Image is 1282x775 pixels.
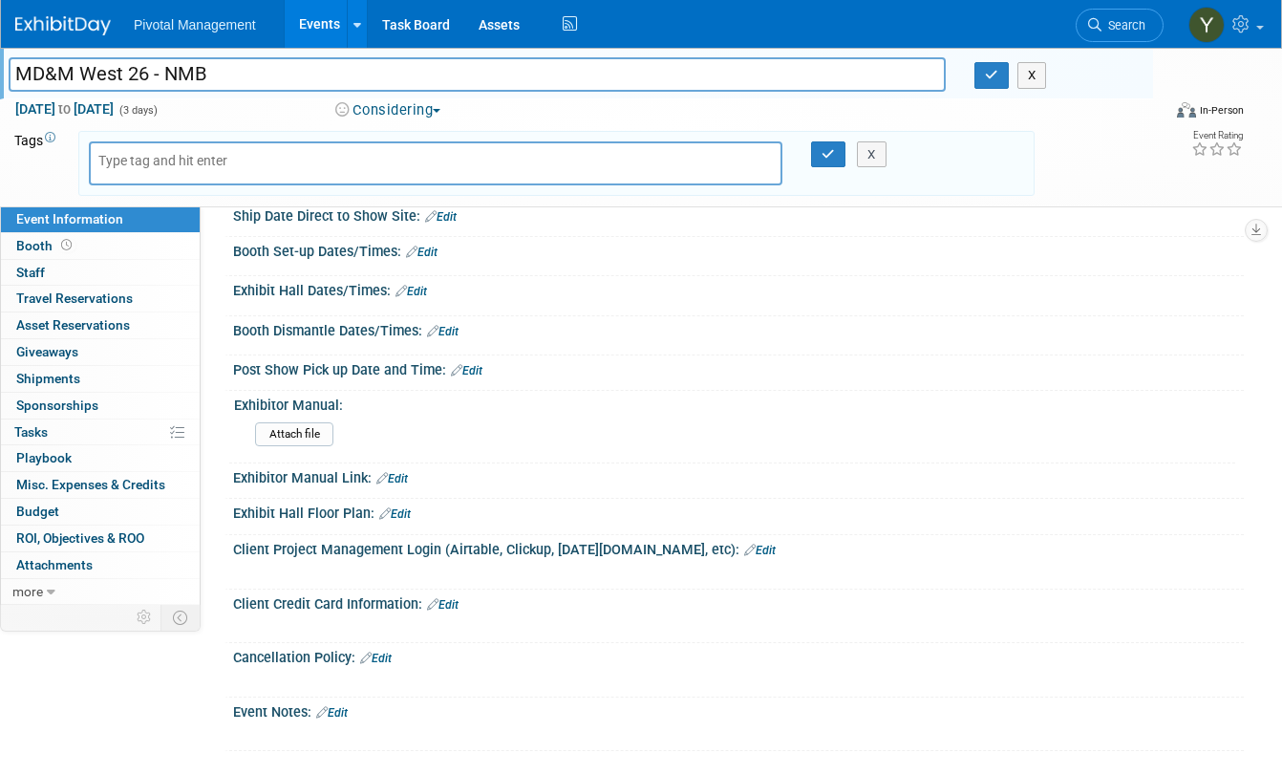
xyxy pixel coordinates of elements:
span: more [12,584,43,599]
div: Exhibitor Manual: [234,391,1235,415]
a: Edit [425,210,457,224]
div: Post Show Pick up Date and Time: [233,355,1244,380]
a: Edit [360,652,392,665]
span: Playbook [16,450,72,465]
span: (3 days) [118,104,158,117]
div: Cancellation Policy: [233,643,1244,668]
td: Toggle Event Tabs [161,605,201,630]
a: Edit [427,325,459,338]
a: Edit [406,246,438,259]
a: Edit [744,544,776,557]
span: Booth [16,238,75,253]
span: [DATE] [DATE] [14,100,115,118]
span: Shipments [16,371,80,386]
a: Budget [1,499,200,525]
span: Asset Reservations [16,317,130,333]
a: Playbook [1,445,200,471]
img: Format-Inperson.png [1177,102,1196,118]
span: ROI, Objectives & ROO [16,530,144,546]
span: Tasks [14,424,48,440]
a: Edit [451,364,482,377]
a: Staff [1,260,200,286]
span: Event Information [16,211,123,226]
div: Exhibit Hall Dates/Times: [233,276,1244,301]
span: Sponsorships [16,398,98,413]
a: ROI, Objectives & ROO [1,526,200,551]
a: Attachments [1,552,200,578]
button: Considering [329,100,448,120]
a: Edit [316,706,348,720]
div: Event Notes: [233,698,1244,722]
div: Booth Dismantle Dates/Times: [233,316,1244,341]
a: Tasks [1,420,200,445]
input: Type tag and hit enter [98,151,251,170]
span: Misc. Expenses & Credits [16,477,165,492]
a: Giveaways [1,339,200,365]
a: Booth [1,233,200,259]
button: X [857,141,887,168]
a: Sponsorships [1,393,200,419]
img: Yen Wolf [1188,7,1225,43]
a: Event Information [1,206,200,232]
a: Shipments [1,366,200,392]
a: Search [1076,9,1164,42]
div: Exhibitor Manual Link: [233,463,1244,488]
a: Misc. Expenses & Credits [1,472,200,498]
span: Attachments [16,557,93,572]
span: Staff [16,265,45,280]
a: Asset Reservations [1,312,200,338]
span: to [55,101,74,117]
span: Search [1101,18,1145,32]
div: Ship Date Direct to Show Site: [233,202,1244,226]
div: In-Person [1199,103,1244,118]
div: Booth Set-up Dates/Times: [233,237,1244,262]
a: Travel Reservations [1,286,200,312]
img: ExhibitDay [15,16,111,35]
td: Personalize Event Tab Strip [128,605,161,630]
div: Event Format [1063,99,1245,128]
div: Exhibit Hall Floor Plan: [233,499,1244,524]
span: Booth not reserved yet [57,238,75,252]
span: Travel Reservations [16,291,133,306]
span: Budget [16,504,59,519]
td: Tags [14,131,61,196]
a: Edit [395,285,427,298]
div: Event Rating [1191,131,1243,140]
span: Pivotal Management [134,17,256,32]
div: Client Project Management Login (Airtable, Clickup, [DATE][DOMAIN_NAME], etc): [233,535,1244,560]
a: Edit [376,472,408,485]
button: X [1017,62,1047,89]
div: Client Credit Card Information: [233,590,1244,614]
a: Edit [379,507,411,521]
span: Giveaways [16,344,78,359]
a: more [1,579,200,605]
a: Edit [427,598,459,612]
